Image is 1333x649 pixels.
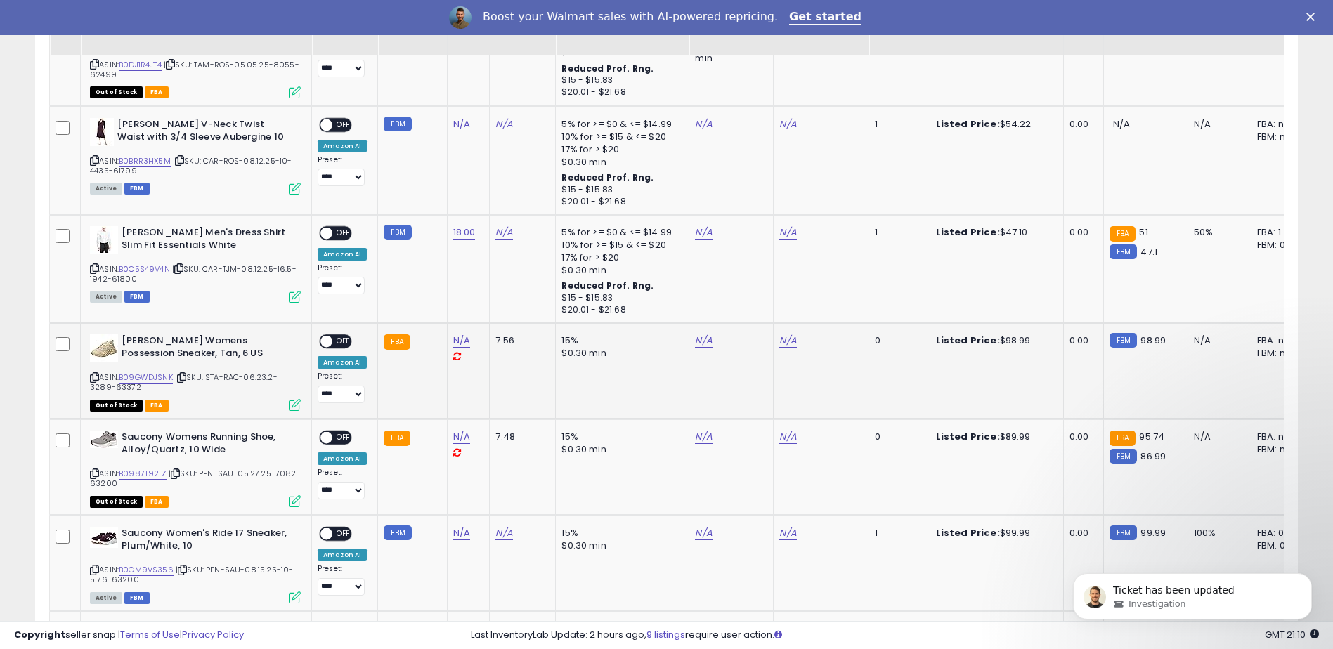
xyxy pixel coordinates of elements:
span: 95.74 [1139,430,1164,443]
span: 99.99 [1140,526,1166,539]
span: All listings currently available for purchase on Amazon [90,291,122,303]
div: Boost your Walmart sales with AI-powered repricing. [483,10,778,24]
span: 98.99 [1140,334,1166,347]
div: FBA: n/a [1257,118,1303,131]
div: 0.00 [1069,226,1093,239]
b: Listed Price: [936,225,1000,239]
a: N/A [453,430,470,444]
b: Saucony Womens Running Shoe, Alloy/Quartz, 10 Wide [122,431,292,460]
img: 31ikbYAmOQL._SL40_.jpg [90,527,118,548]
a: Get started [789,10,861,25]
span: OFF [332,431,355,443]
span: OFF [332,119,355,131]
small: FBA [1110,431,1136,446]
div: $20.01 - $21.68 [561,196,678,208]
a: B0987T921Z [119,468,167,480]
a: Terms of Use [120,628,180,641]
span: 47.1 [1140,245,1157,258]
small: FBM [1110,449,1137,464]
div: FBM: n/a [1257,347,1303,360]
a: B0C5S49V4N [119,263,170,275]
div: FBA: 0 [1257,527,1303,539]
div: Amazon AI [318,356,367,369]
a: B0CM9VS356 [119,564,174,576]
div: seller snap | | [14,629,244,642]
div: 1 [875,118,918,131]
a: B0DJ1R4JT4 [119,59,162,71]
small: FBA [384,431,410,446]
a: N/A [495,225,512,240]
span: | SKU: PEN-SAU-08.15.25-10-5176-63200 [90,564,294,585]
a: N/A [495,526,512,540]
div: FBM: 0 [1257,539,1303,552]
div: ASIN: [90,8,301,97]
a: N/A [453,117,470,131]
div: $0.30 min [561,156,678,169]
div: 1 [875,527,918,539]
a: N/A [695,526,712,540]
span: OFF [332,227,355,239]
b: Listed Price: [936,430,1000,443]
a: N/A [779,430,796,444]
span: All listings currently available for purchase on Amazon [90,183,122,195]
a: N/A [779,117,796,131]
div: $20.01 - $21.68 [561,86,678,98]
div: 0 [875,334,918,347]
a: N/A [779,526,796,540]
b: Listed Price: [936,117,1000,131]
div: Preset: [318,46,367,77]
div: 0 [875,431,918,443]
div: Preset: [318,155,367,187]
div: $89.99 [936,431,1053,443]
small: FBM [384,117,411,131]
div: 17% for > $20 [561,251,678,264]
div: 50% [1194,226,1240,239]
div: 0.00 [1069,527,1093,539]
b: Listed Price: [936,526,1000,539]
div: $0.30 min [561,539,678,552]
div: 0.00 [1069,118,1093,131]
div: FBA: 1 [1257,226,1303,239]
span: | SKU: CAR-ROS-08.12.25-10-4435-61799 [90,155,292,176]
div: 0.00 [1069,334,1093,347]
div: 5% for >= $0 & <= $14.99 [561,226,678,239]
div: Preset: [318,372,367,403]
div: ASIN: [90,226,301,301]
div: Preset: [318,564,367,596]
b: Saucony Women's Ride 17 Sneaker, Plum/White, 10 [122,527,292,556]
div: $98.99 [936,334,1053,347]
div: FBM: n/a [1257,443,1303,456]
small: FBM [384,225,411,240]
span: All listings that are currently out of stock and unavailable for purchase on Amazon [90,400,143,412]
div: Amazon AI [318,452,367,465]
div: 100% [1194,527,1240,539]
div: 0.00 [1069,431,1093,443]
div: $0.30 min [561,347,678,360]
small: FBM [384,525,411,540]
small: FBM [1110,333,1137,348]
div: ASIN: [90,527,301,602]
small: FBA [384,334,410,350]
span: FBM [124,592,150,604]
a: 18.00 [453,225,476,240]
img: Profile image for Adrian [449,6,472,29]
span: OFF [332,528,355,540]
small: FBM [1110,244,1137,259]
div: $0.30 min [561,443,678,456]
small: FBA [1110,226,1136,242]
a: N/A [779,225,796,240]
div: Preset: [318,263,367,295]
div: $54.22 [936,118,1053,131]
div: FBM: 0 [1257,239,1303,251]
div: Amazon AI [318,248,367,261]
div: 10% for >= $15 & <= $20 [561,131,678,143]
div: Close [1306,13,1320,21]
img: 41pe6GZR4eL._SL40_.jpg [90,431,118,448]
b: Reduced Prof. Rng. [561,63,654,74]
span: FBA [145,86,169,98]
div: 17% for > $20 [561,143,678,156]
div: N/A [1194,334,1240,347]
